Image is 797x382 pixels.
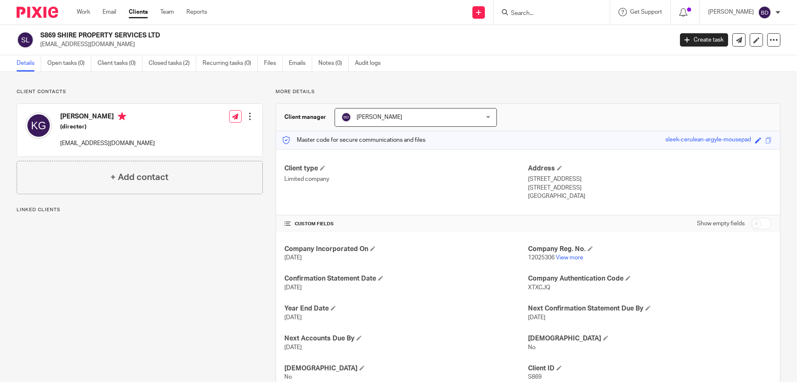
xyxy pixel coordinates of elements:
[77,8,90,16] a: Work
[284,221,528,227] h4: CUSTOM FIELDS
[264,55,283,71] a: Files
[17,55,41,71] a: Details
[680,33,728,47] a: Create task
[284,164,528,173] h4: Client type
[528,245,772,254] h4: Company Reg. No.
[528,374,542,380] span: S869
[17,31,34,49] img: svg%3E
[98,55,142,71] a: Client tasks (0)
[528,304,772,313] h4: Next Confirmation Statement Due By
[284,175,528,183] p: Limited company
[203,55,258,71] a: Recurring tasks (0)
[282,136,425,144] p: Master code for secure communications and files
[118,112,126,121] i: Primary
[697,219,745,228] label: Show empty fields
[630,9,662,15] span: Get Support
[17,89,263,95] p: Client contacts
[355,55,387,71] a: Audit logs
[40,31,542,40] h2: S869 SHIRE PROPERTY SERVICES LTD
[357,114,402,120] span: [PERSON_NAME]
[708,8,754,16] p: [PERSON_NAME]
[528,184,772,192] p: [STREET_ADDRESS]
[528,364,772,373] h4: Client ID
[284,113,326,121] h3: Client manager
[17,7,58,18] img: Pixie
[276,89,780,95] p: More details
[528,164,772,173] h4: Address
[149,55,196,71] a: Closed tasks (2)
[528,334,772,343] h4: [DEMOGRAPHIC_DATA]
[341,112,351,122] img: svg%3E
[40,40,667,49] p: [EMAIL_ADDRESS][DOMAIN_NAME]
[17,207,263,213] p: Linked clients
[284,374,292,380] span: No
[528,192,772,200] p: [GEOGRAPHIC_DATA]
[60,123,155,131] h5: (director)
[284,315,302,320] span: [DATE]
[186,8,207,16] a: Reports
[758,6,771,19] img: svg%3E
[528,255,555,261] span: 12025306
[528,274,772,283] h4: Company Authentication Code
[284,274,528,283] h4: Confirmation Statement Date
[528,315,545,320] span: [DATE]
[284,245,528,254] h4: Company Incorporated On
[284,364,528,373] h4: [DEMOGRAPHIC_DATA]
[47,55,91,71] a: Open tasks (0)
[284,345,302,350] span: [DATE]
[528,285,550,291] span: XTXCJQ
[60,139,155,148] p: [EMAIL_ADDRESS][DOMAIN_NAME]
[289,55,312,71] a: Emails
[284,255,302,261] span: [DATE]
[284,334,528,343] h4: Next Accounts Due By
[284,304,528,313] h4: Year End Date
[556,255,583,261] a: View more
[110,171,169,184] h4: + Add contact
[528,175,772,183] p: [STREET_ADDRESS]
[528,345,535,350] span: No
[665,136,751,145] div: sleek-cerulean-argyle-mousepad
[510,10,585,17] input: Search
[25,112,52,139] img: svg%3E
[60,112,155,123] h4: [PERSON_NAME]
[129,8,148,16] a: Clients
[103,8,116,16] a: Email
[160,8,174,16] a: Team
[284,285,302,291] span: [DATE]
[318,55,349,71] a: Notes (0)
